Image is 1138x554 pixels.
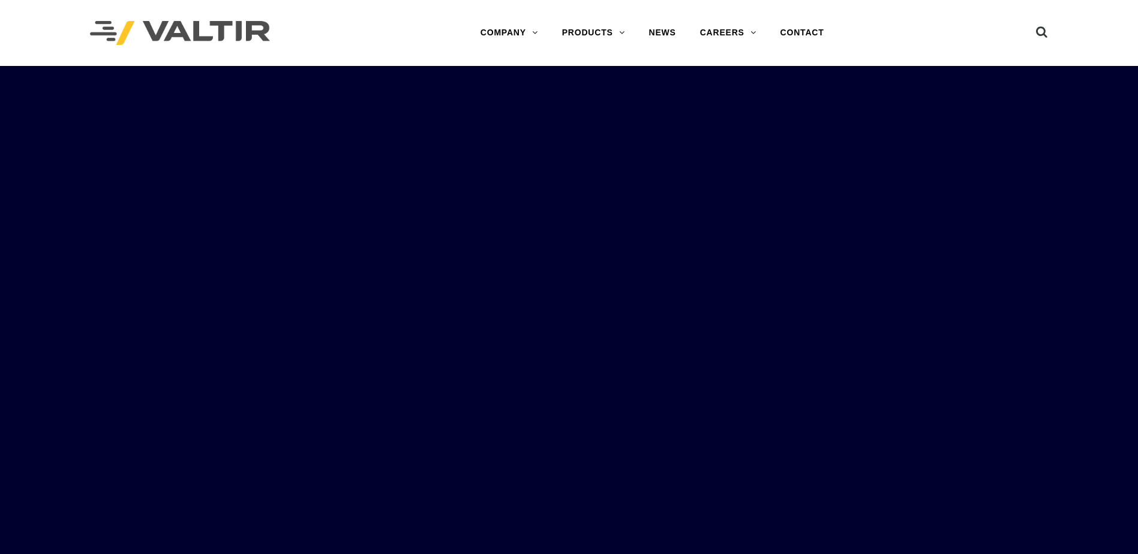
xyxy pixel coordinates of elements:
a: PRODUCTS [550,21,637,45]
a: NEWS [637,21,688,45]
a: CONTACT [768,21,836,45]
a: COMPANY [469,21,550,45]
img: Valtir [90,21,270,46]
a: CAREERS [688,21,768,45]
